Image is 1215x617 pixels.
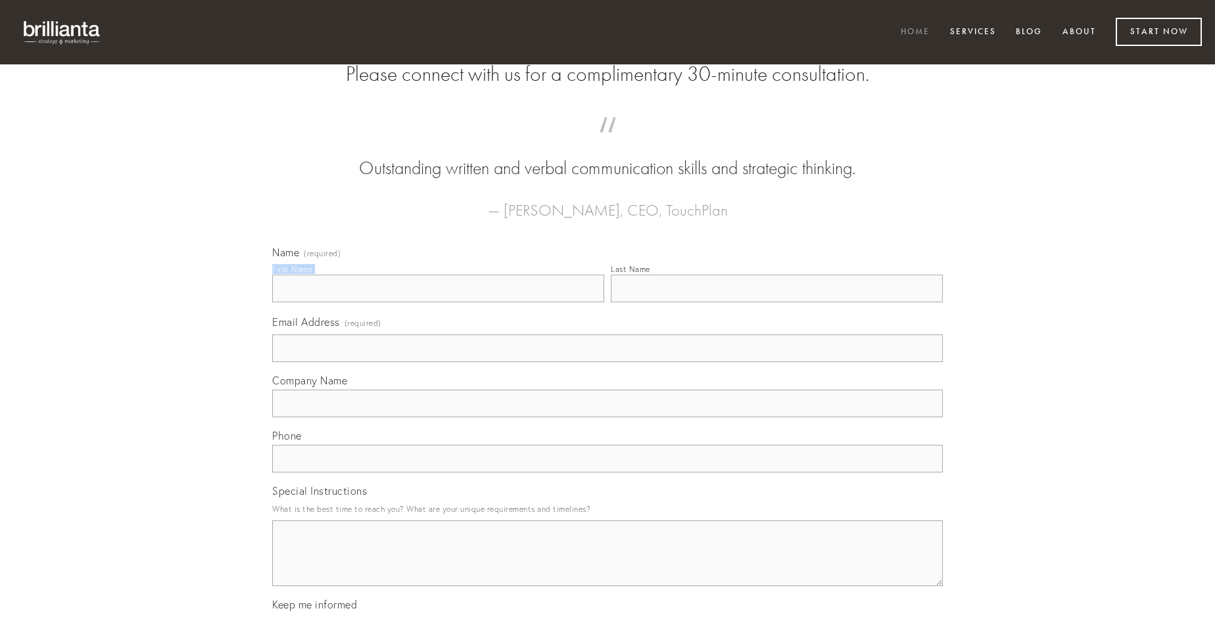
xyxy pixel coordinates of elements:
[293,130,922,156] span: “
[1116,18,1202,46] a: Start Now
[272,484,367,497] span: Special Instructions
[1054,22,1105,43] a: About
[892,22,938,43] a: Home
[293,181,922,223] figcaption: — [PERSON_NAME], CEO, TouchPlan
[611,264,650,274] div: Last Name
[941,22,1005,43] a: Services
[345,314,381,332] span: (required)
[272,500,943,518] p: What is the best time to reach you? What are your unique requirements and timelines?
[293,130,922,181] blockquote: Outstanding written and verbal communication skills and strategic thinking.
[272,429,302,442] span: Phone
[272,315,340,329] span: Email Address
[272,264,312,274] div: First Name
[304,250,341,258] span: (required)
[272,374,347,387] span: Company Name
[13,13,112,51] img: brillianta - research, strategy, marketing
[272,598,357,611] span: Keep me informed
[272,62,943,87] h2: Please connect with us for a complimentary 30-minute consultation.
[272,246,299,259] span: Name
[1007,22,1051,43] a: Blog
